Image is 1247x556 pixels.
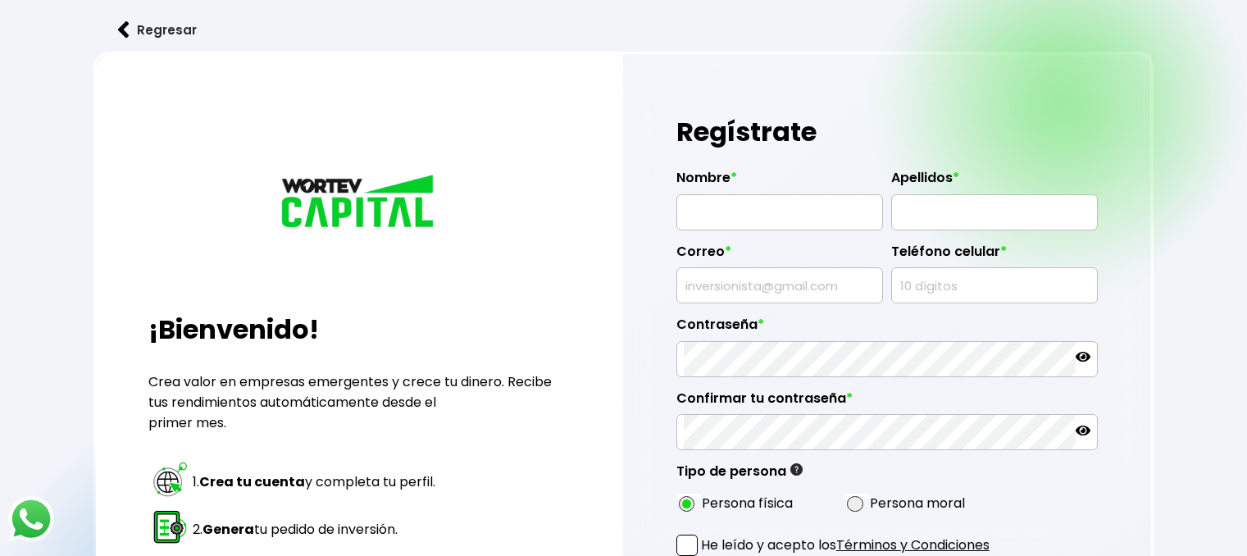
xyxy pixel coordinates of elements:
[899,268,1090,303] input: 10 dígitos
[151,508,189,546] img: paso 2
[192,459,439,505] td: 1. y completa tu perfil.
[870,493,965,513] label: Persona moral
[676,317,1098,341] label: Contraseña
[277,172,441,233] img: logo_wortev_capital
[836,535,990,554] a: Términos y Condiciones
[199,472,305,491] strong: Crea tu cuenta
[151,460,189,499] img: paso 1
[8,496,54,542] img: logos_whatsapp-icon.242b2217.svg
[203,520,254,539] strong: Genera
[684,268,876,303] input: inversionista@gmail.com
[148,310,570,349] h2: ¡Bienvenido!
[118,21,130,39] img: flecha izquierda
[891,244,1098,268] label: Teléfono celular
[891,170,1098,194] label: Apellidos
[93,8,1154,52] a: flecha izquierdaRegresar
[790,463,803,476] img: gfR76cHglkPwleuBLjWdxeZVvX9Wp6JBDmjRYY8JYDQn16A2ICN00zLTgIroGa6qie5tIuWH7V3AapTKqzv+oMZsGfMUqL5JM...
[676,390,1098,415] label: Confirmar tu contraseña
[676,170,883,194] label: Nombre
[192,507,439,553] td: 2. tu pedido de inversión.
[676,463,803,488] label: Tipo de persona
[148,371,570,433] p: Crea valor en empresas emergentes y crece tu dinero. Recibe tus rendimientos automáticamente desd...
[676,107,1098,157] h1: Regístrate
[701,535,990,555] p: He leído y acepto los
[93,8,221,52] button: Regresar
[702,493,793,513] label: Persona física
[676,244,883,268] label: Correo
